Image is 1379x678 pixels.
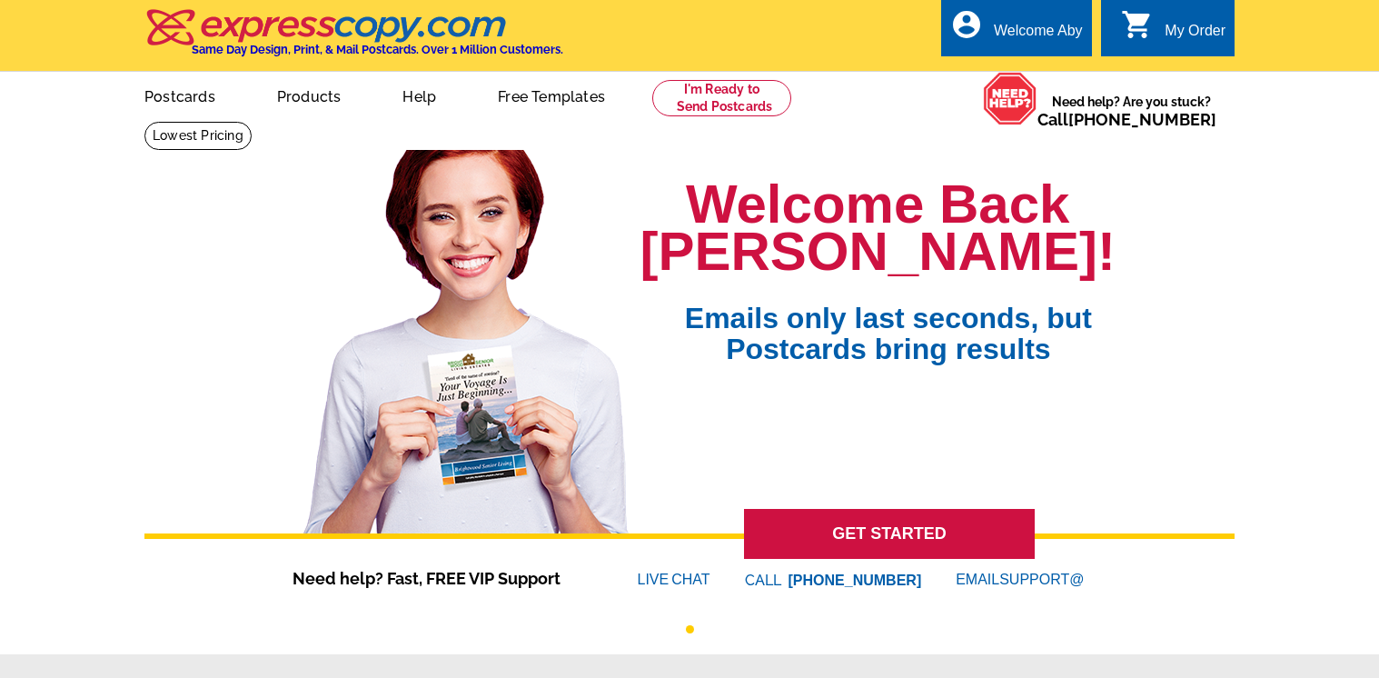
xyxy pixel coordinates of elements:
[1037,110,1216,129] span: Call
[144,22,563,56] a: Same Day Design, Print, & Mail Postcards. Over 1 Million Customers.
[744,509,1035,559] a: GET STARTED
[248,74,371,116] a: Products
[638,569,672,591] font: LIVE
[1068,110,1216,129] a: [PHONE_NUMBER]
[950,8,983,41] i: account_circle
[1121,20,1225,43] a: shopping_cart My Order
[469,74,634,116] a: Free Templates
[1121,8,1154,41] i: shopping_cart
[686,625,694,633] button: 1 of 1
[192,43,563,56] h4: Same Day Design, Print, & Mail Postcards. Over 1 Million Customers.
[1037,93,1225,129] span: Need help? Are you stuck?
[293,566,583,591] span: Need help? Fast, FREE VIP Support
[983,72,1037,125] img: help
[638,572,710,587] a: LIVECHAT
[999,569,1086,591] font: SUPPORT@
[115,74,244,116] a: Postcards
[1165,23,1225,48] div: My Order
[661,275,1116,364] span: Emails only last seconds, but Postcards bring results
[293,135,640,533] img: welcome-back-logged-in.png
[373,74,465,116] a: Help
[994,23,1083,48] div: Welcome Aby
[640,181,1116,275] h1: Welcome Back [PERSON_NAME]!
